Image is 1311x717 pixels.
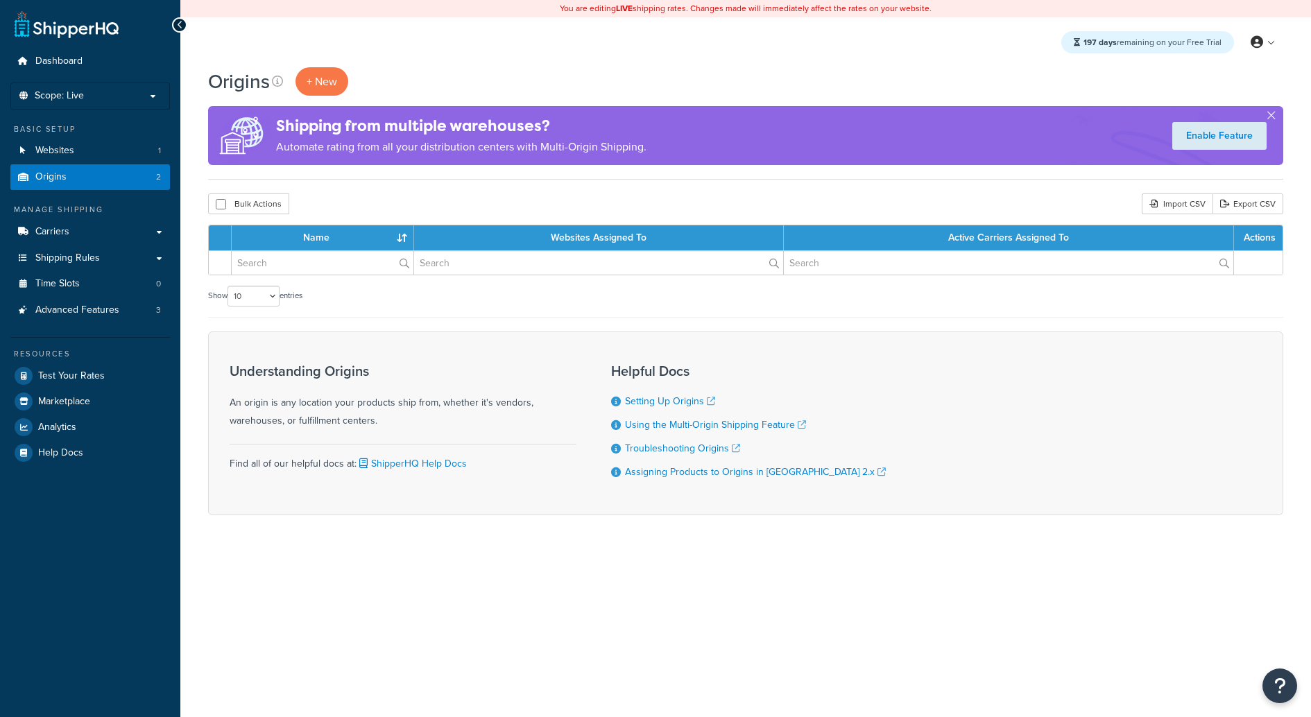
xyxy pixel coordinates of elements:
[1061,31,1234,53] div: remaining on your Free Trial
[10,164,170,190] li: Origins
[10,49,170,74] a: Dashboard
[35,252,100,264] span: Shipping Rules
[10,138,170,164] a: Websites 1
[414,251,783,275] input: Search
[38,447,83,459] span: Help Docs
[1262,668,1297,703] button: Open Resource Center
[35,90,84,102] span: Scope: Live
[10,164,170,190] a: Origins 2
[625,394,715,408] a: Setting Up Origins
[230,363,576,379] h3: Understanding Origins
[784,225,1234,250] th: Active Carriers Assigned To
[10,271,170,297] li: Time Slots
[230,444,576,473] div: Find all of our helpful docs at:
[35,304,119,316] span: Advanced Features
[35,171,67,183] span: Origins
[228,286,280,306] select: Showentries
[156,304,161,316] span: 3
[10,415,170,440] a: Analytics
[38,370,105,382] span: Test Your Rates
[35,278,80,290] span: Time Slots
[10,348,170,360] div: Resources
[158,145,161,157] span: 1
[616,2,633,15] b: LIVE
[414,225,784,250] th: Websites Assigned To
[208,286,302,306] label: Show entries
[15,10,119,38] a: ShipperHQ Home
[232,251,413,275] input: Search
[156,171,161,183] span: 2
[1213,193,1283,214] a: Export CSV
[38,422,76,433] span: Analytics
[35,226,69,238] span: Carriers
[230,363,576,430] div: An origin is any location your products ship from, whether it's vendors, warehouses, or fulfillme...
[1142,193,1213,214] div: Import CSV
[10,245,170,271] a: Shipping Rules
[208,106,276,165] img: ad-origins-multi-dfa493678c5a35abed25fd24b4b8a3fa3505936ce257c16c00bdefe2f3200be3.png
[208,68,270,95] h1: Origins
[10,297,170,323] a: Advanced Features 3
[10,363,170,388] a: Test Your Rates
[10,123,170,135] div: Basic Setup
[295,67,348,96] a: + New
[208,193,289,214] button: Bulk Actions
[232,225,414,250] th: Name
[10,389,170,414] a: Marketplace
[156,278,161,290] span: 0
[10,297,170,323] li: Advanced Features
[10,271,170,297] a: Time Slots 0
[276,137,646,157] p: Automate rating from all your distribution centers with Multi-Origin Shipping.
[784,251,1233,275] input: Search
[10,440,170,465] a: Help Docs
[1234,225,1283,250] th: Actions
[625,465,886,479] a: Assigning Products to Origins in [GEOGRAPHIC_DATA] 2.x
[1083,36,1117,49] strong: 197 days
[1172,122,1267,150] a: Enable Feature
[38,396,90,408] span: Marketplace
[357,456,467,471] a: ShipperHQ Help Docs
[10,204,170,216] div: Manage Shipping
[35,55,83,67] span: Dashboard
[611,363,886,379] h3: Helpful Docs
[625,441,740,456] a: Troubleshooting Origins
[10,138,170,164] li: Websites
[307,74,337,89] span: + New
[276,114,646,137] h4: Shipping from multiple warehouses?
[625,417,806,432] a: Using the Multi-Origin Shipping Feature
[35,145,74,157] span: Websites
[10,219,170,245] a: Carriers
